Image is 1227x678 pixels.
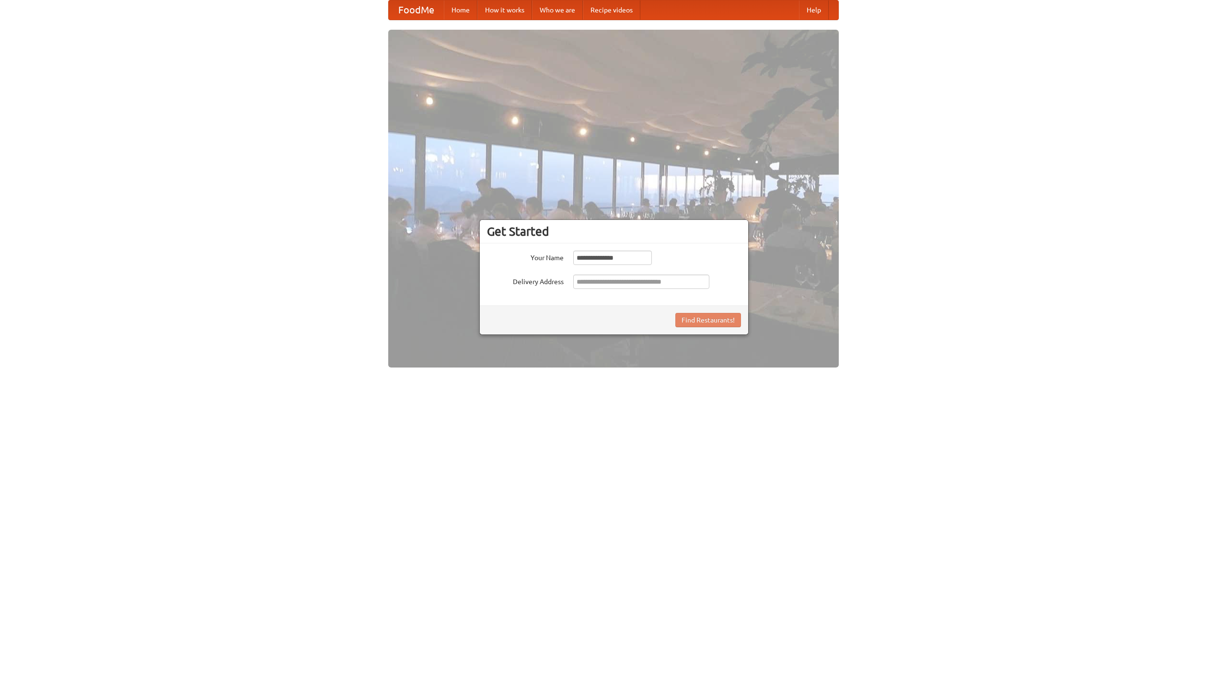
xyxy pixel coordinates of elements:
h3: Get Started [487,224,741,239]
label: Delivery Address [487,275,564,287]
a: How it works [477,0,532,20]
a: Help [799,0,829,20]
label: Your Name [487,251,564,263]
button: Find Restaurants! [675,313,741,327]
a: FoodMe [389,0,444,20]
a: Who we are [532,0,583,20]
a: Home [444,0,477,20]
a: Recipe videos [583,0,640,20]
